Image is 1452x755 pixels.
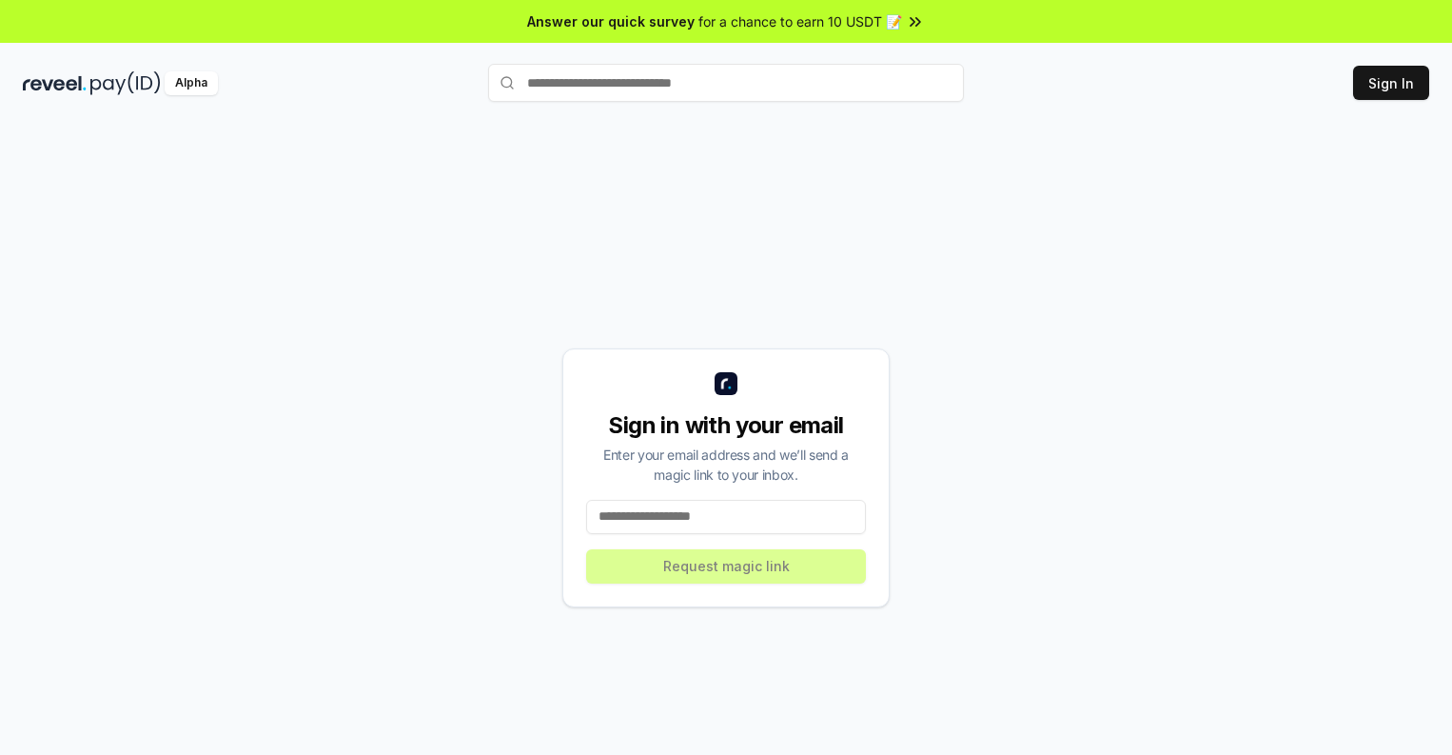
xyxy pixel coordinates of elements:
[1353,66,1429,100] button: Sign In
[698,11,902,31] span: for a chance to earn 10 USDT 📝
[527,11,695,31] span: Answer our quick survey
[23,71,87,95] img: reveel_dark
[90,71,161,95] img: pay_id
[715,372,737,395] img: logo_small
[165,71,218,95] div: Alpha
[586,445,866,485] div: Enter your email address and we’ll send a magic link to your inbox.
[586,410,866,441] div: Sign in with your email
